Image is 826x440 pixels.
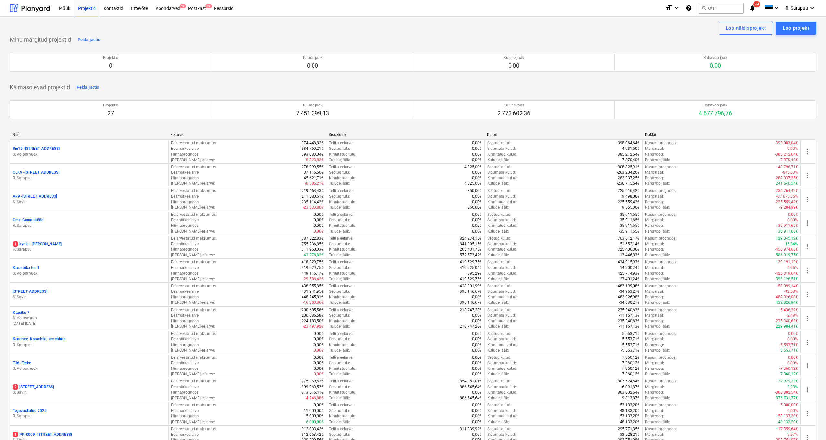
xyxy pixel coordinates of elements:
span: 2 [13,384,18,390]
p: -236 715,54€ [617,181,640,186]
div: Loo näidisprojekt [726,24,766,32]
p: 824 274,15€ [460,236,482,241]
div: Sin15 -[STREET_ADDRESS]S. Voloschuck [13,146,166,157]
p: 0,00€ [472,223,482,228]
p: Hinnaprognoos : [171,199,200,205]
p: -456 974,63€ [775,247,798,252]
p: -35 911,65€ [619,217,640,223]
p: Tellija eelarve : [329,212,353,217]
p: 434 915,93€ [618,259,640,265]
p: -282 337,25€ [775,175,798,181]
div: Loo projekt [783,24,809,32]
i: keyboard_arrow_down [773,4,780,12]
div: Kanarbiku tee 1S. Voloschuck [13,265,166,276]
p: R. Sarapuu [13,342,166,348]
p: 211 580,61€ [302,194,324,199]
span: more_vert [803,243,811,251]
p: 0,00€ [788,212,798,217]
div: Peida jaotis [78,36,100,44]
p: 0,00€ [314,217,324,223]
p: -51 652,14€ [619,241,640,247]
p: Seotud kulud : [487,212,511,217]
p: Marginaal : [645,241,664,247]
button: Loo projekt [776,22,816,35]
p: Seotud kulud : [487,259,511,265]
p: -9 204,99€ [779,205,798,210]
span: 9+ [205,4,212,8]
p: Kinnitatud tulu : [329,199,356,205]
p: 763 612,17€ [618,236,640,241]
span: more_vert [803,171,811,179]
p: Kinnitatud tulu : [329,247,356,252]
p: Kulude jääk : [487,181,509,186]
p: 4 677 796,76 [699,109,732,117]
div: Grnt -GarantiitöödR. Sarapuu [13,217,166,228]
p: 14 200,24€ [620,265,640,270]
p: PR-0009 - [STREET_ADDRESS] [13,432,72,437]
p: Kulude jääk : [487,157,509,163]
p: 4 825,00€ [464,164,482,170]
p: Kinnitatud tulu : [329,175,356,181]
p: 23 401,24€ [620,276,640,282]
p: 4 825,00€ [464,181,482,186]
p: R. Sarapuu [13,175,166,181]
p: 268 431,73€ [460,247,482,252]
p: AR9 - [STREET_ADDRESS] [13,194,57,199]
p: T36 - Tedre [13,360,31,366]
p: 755 236,85€ [302,241,324,247]
p: Tellija eelarve : [329,140,353,146]
div: Nimi [12,132,165,137]
p: Seotud tulu : [329,146,350,151]
p: Seotud kulud : [487,164,511,170]
p: Tellija eelarve : [329,283,353,289]
i: notifications [749,4,755,12]
p: R. Sarapuu [13,247,166,252]
p: Rahavoo jääk : [645,252,670,258]
p: 572 573,42€ [460,252,482,258]
p: Kinnitatud kulud : [487,271,517,276]
p: 419 925,04€ [460,265,482,270]
div: Tegevuskulud 2025R. Sarapuu [13,408,166,419]
div: Kaasiku 7S. Voloschuck[DATE]-[DATE] [13,310,166,326]
p: 129 045,12€ [776,236,798,241]
p: -4 981,60€ [621,146,640,151]
div: Peida jaotis [77,84,99,91]
p: Tulude jääk : [329,229,350,234]
span: more_vert [803,410,811,417]
p: Marginaal : [645,170,664,175]
span: search [701,5,707,11]
p: 9 498,00€ [622,194,640,199]
p: -7 870,40€ [779,157,798,163]
i: Abikeskus [686,4,692,12]
p: Kinnitatud tulu : [329,271,356,276]
p: Rahavoog : [645,223,664,228]
p: [PERSON_NAME]-eelarve : [171,157,215,163]
div: Kokku [645,132,798,137]
p: -425 319,64€ [775,271,798,276]
p: Tulude jääk : [329,205,350,210]
p: 15,34% [785,241,798,247]
p: Kasumiprognoos : [645,236,677,241]
p: Seotud tulu : [329,194,350,199]
div: Eelarve [171,132,324,137]
span: more_vert [803,267,811,275]
p: Sidumata kulud : [487,194,516,199]
span: 39 [753,1,760,7]
p: 0,00€ [314,212,324,217]
p: Tulude jääk : [329,181,350,186]
p: 0 [103,62,118,70]
p: S. Savin [13,199,166,205]
p: S. Savin [13,390,166,395]
p: Marginaal : [645,194,664,199]
p: Kulude jääk : [487,276,509,282]
p: 0,00 [503,62,524,70]
p: 396 128,51€ [776,276,798,282]
p: Kulude jääk : [487,229,509,234]
p: -234 764,42€ [775,188,798,193]
p: 37 116,50€ [304,170,324,175]
p: 0,00 [303,62,323,70]
i: format_size [665,4,673,12]
p: 35 911,65€ [620,212,640,217]
p: Tulude jääk : [329,276,350,282]
p: Sidumata kulud : [487,265,516,270]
